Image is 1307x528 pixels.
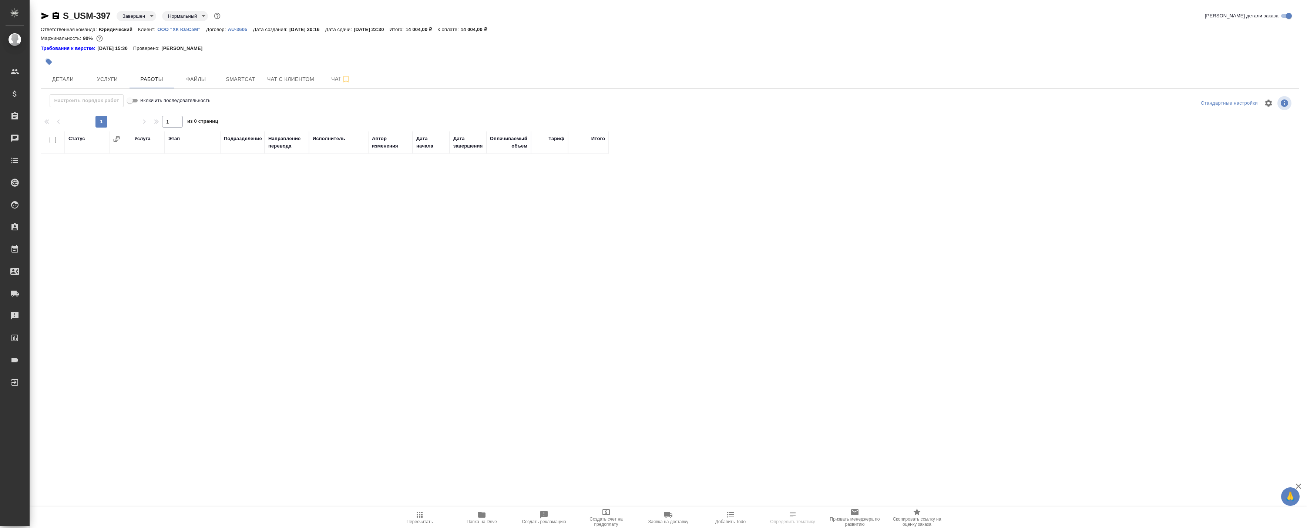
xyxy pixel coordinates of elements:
[228,27,253,32] p: AU-3605
[437,27,461,32] p: К оплате:
[223,75,258,84] span: Smartcat
[453,135,483,150] div: Дата завершения
[342,75,350,84] svg: Подписаться
[406,27,437,32] p: 14 004,00 ₽
[83,35,94,41] p: 90%
[166,13,199,19] button: Нормальный
[206,27,228,32] p: Договор:
[161,45,208,52] p: [PERSON_NAME]
[289,27,325,32] p: [DATE] 20:16
[41,35,83,41] p: Маржинальность:
[138,27,157,32] p: Клиент:
[228,26,253,32] a: AU-3605
[187,117,218,128] span: из 0 страниц
[416,135,446,150] div: Дата начала
[41,45,97,52] div: Нажми, чтобы открыть папку с инструкцией
[253,27,289,32] p: Дата создания:
[1284,489,1297,504] span: 🙏
[41,27,99,32] p: Ответственная команда:
[45,75,81,84] span: Детали
[120,13,147,19] button: Завершен
[133,45,162,52] p: Проверено:
[372,135,409,150] div: Автор изменения
[268,135,305,150] div: Направление перевода
[113,135,120,143] button: Сгруппировать
[97,45,133,52] p: [DATE] 15:30
[134,75,169,84] span: Работы
[157,27,206,32] p: ООО "ХК ЮэСэМ"
[390,27,406,32] p: Итого:
[548,135,564,142] div: Тариф
[41,11,50,20] button: Скопировать ссылку для ЯМессенджера
[212,11,222,21] button: Доп статусы указывают на важность/срочность заказа
[134,135,150,142] div: Услуга
[1260,94,1277,112] span: Настроить таблицу
[90,75,125,84] span: Услуги
[490,135,527,150] div: Оплачиваемый объем
[117,11,156,21] div: Завершен
[41,54,57,70] button: Добавить тэг
[591,135,605,142] div: Итого
[51,11,60,20] button: Скопировать ссылку
[157,26,206,32] a: ООО "ХК ЮэСэМ"
[1205,12,1279,20] span: [PERSON_NAME] детали заказа
[95,34,104,43] button: 1205.28 RUB;
[323,74,359,84] span: Чат
[99,27,138,32] p: Юридический
[168,135,180,142] div: Этап
[267,75,314,84] span: Чат с клиентом
[461,27,493,32] p: 14 004,00 ₽
[224,135,262,142] div: Подразделение
[1277,96,1293,110] span: Посмотреть информацию
[354,27,390,32] p: [DATE] 22:30
[313,135,345,142] div: Исполнитель
[41,45,97,52] a: Требования к верстке:
[140,97,211,104] span: Включить последовательность
[1199,98,1260,109] div: split button
[162,11,208,21] div: Завершен
[63,11,111,21] a: S_USM-397
[178,75,214,84] span: Файлы
[1281,487,1300,506] button: 🙏
[68,135,85,142] div: Статус
[325,27,354,32] p: Дата сдачи:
